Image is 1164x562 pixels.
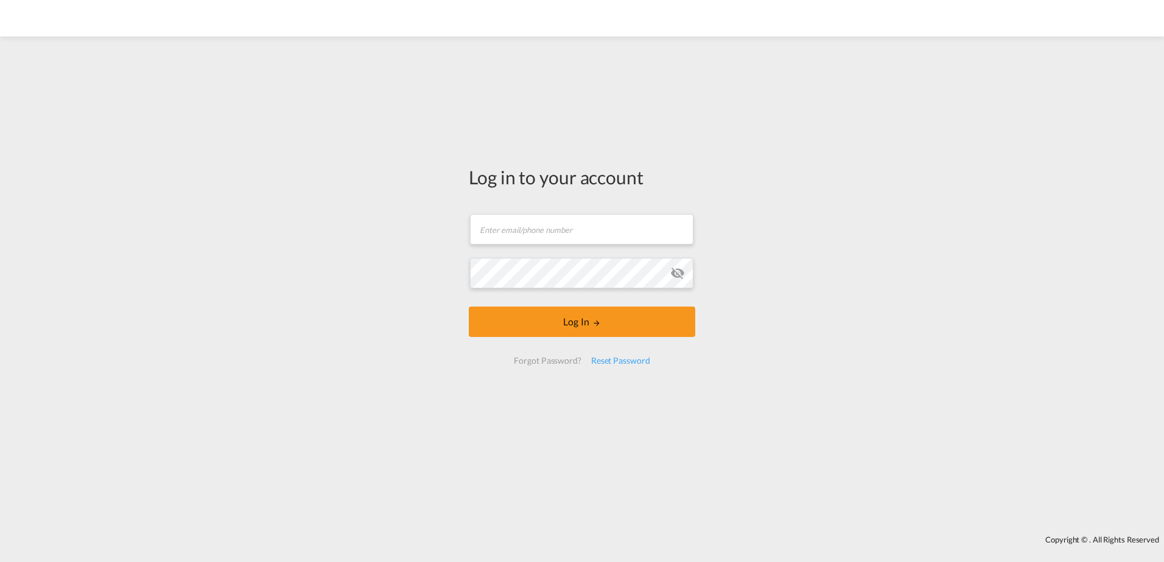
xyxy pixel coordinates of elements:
div: Log in to your account [469,164,695,190]
md-icon: icon-eye-off [670,266,685,280]
button: LOGIN [469,307,695,337]
input: Enter email/phone number [470,214,693,245]
div: Forgot Password? [509,350,586,372]
div: Reset Password [586,350,655,372]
